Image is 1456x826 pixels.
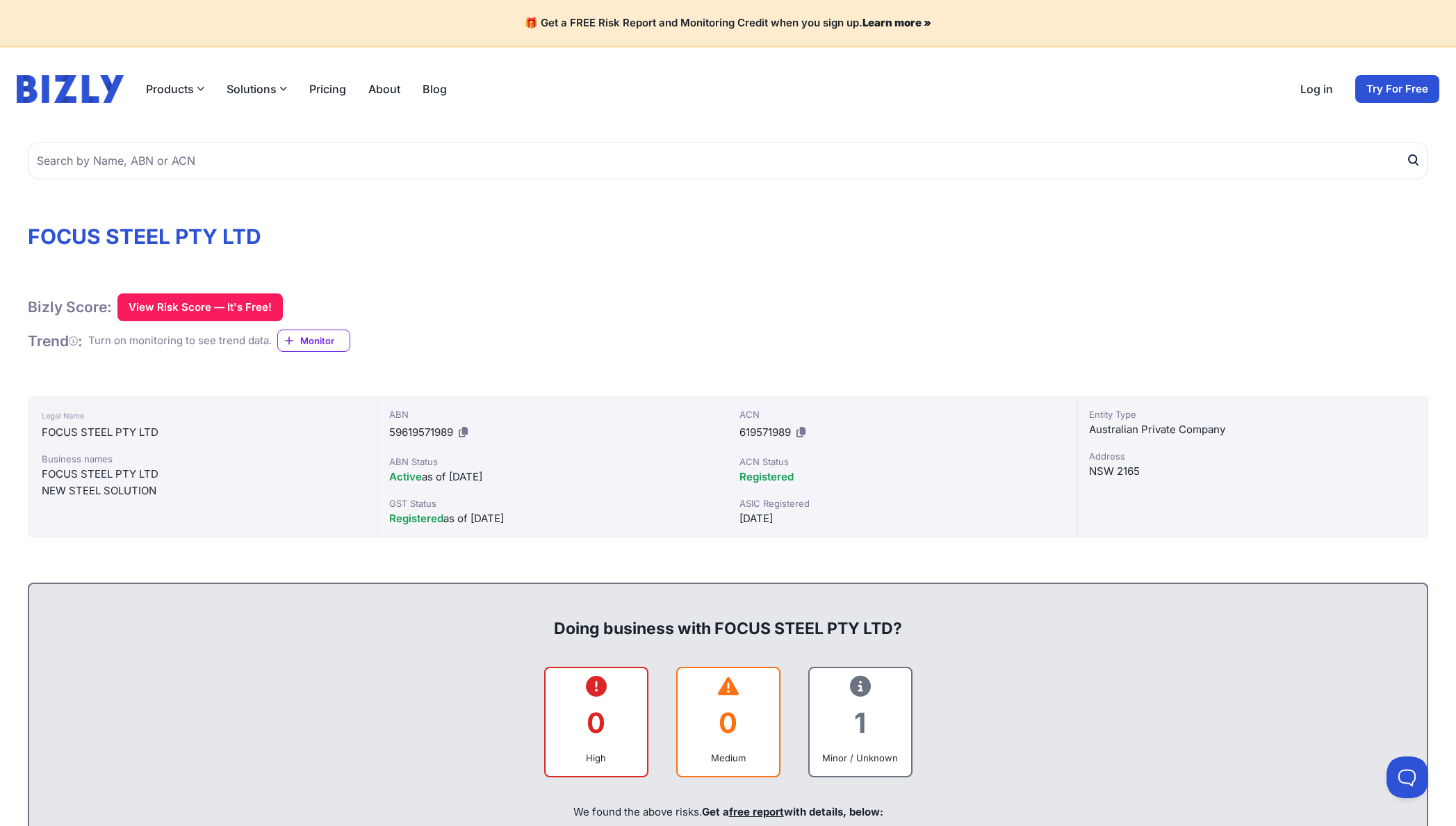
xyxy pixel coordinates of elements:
div: ACN Status [739,455,1067,469]
div: Medium [689,751,768,765]
div: Doing business with FOCUS STEEL PTY LTD? [43,595,1413,640]
div: ABN Status [389,455,717,469]
input: Search by Name, ABN or ACN [28,142,1428,179]
a: Monitor [277,330,350,352]
div: ASIC Registered [739,496,1067,510]
span: Active [389,470,422,483]
div: Turn on monitoring to see trend data. [88,333,272,349]
h1: Trend : [28,332,83,350]
span: Registered [389,512,443,525]
div: Entity Type [1089,407,1416,421]
a: Try For Free [1355,75,1439,103]
div: 0 [557,695,636,751]
iframe: Toggle Customer Support [1387,756,1428,798]
div: [DATE] [739,510,1067,527]
a: About [368,81,400,97]
span: Registered [739,470,794,483]
div: NEW STEEL SOLUTION [42,483,363,499]
span: 59619571989 [389,426,453,439]
a: Blog [423,81,447,97]
div: GST Status [389,496,717,510]
a: Pricing [309,81,346,97]
div: ACN [739,407,1067,421]
h4: 🎁 Get a FREE Risk Report and Monitoring Credit when you sign up. [17,17,1439,30]
button: Products [146,81,204,97]
div: as of [DATE] [389,469,717,485]
div: High [557,751,636,765]
div: Minor / Unknown [821,751,900,765]
div: ABN [389,407,717,421]
div: FOCUS STEEL PTY LTD [42,466,363,483]
a: Learn more » [862,16,931,29]
button: Solutions [227,81,287,97]
div: Legal Name [42,407,363,424]
div: as of [DATE] [389,510,717,527]
div: 1 [821,695,900,751]
span: 619571989 [739,426,791,439]
div: NSW 2165 [1089,463,1416,480]
div: FOCUS STEEL PTY LTD [42,424,363,441]
span: Get a with details, below: [702,805,883,818]
div: 0 [689,695,768,751]
div: Business names [42,452,363,466]
a: free report [729,805,784,818]
div: Address [1089,449,1416,463]
div: Australian Private Company [1089,421,1416,438]
button: View Risk Score — It's Free! [117,293,283,321]
h1: FOCUS STEEL PTY LTD [28,224,1428,249]
h1: Bizly Score: [28,298,112,316]
a: Log in [1300,81,1333,97]
span: Monitor [300,334,350,348]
